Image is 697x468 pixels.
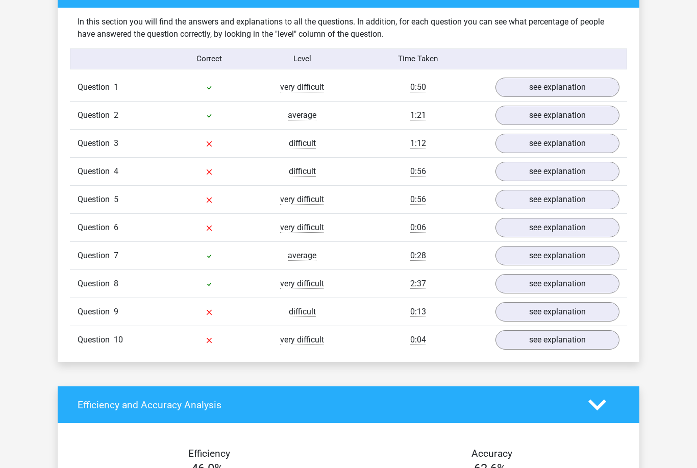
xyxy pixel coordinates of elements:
span: 0:06 [410,223,426,233]
span: 4 [114,167,118,177]
span: 6 [114,223,118,233]
span: average [288,251,316,261]
span: 0:56 [410,195,426,205]
span: Question [78,194,114,206]
a: see explanation [495,331,619,350]
a: see explanation [495,134,619,154]
span: Question [78,222,114,234]
span: very difficult [280,195,324,205]
span: Question [78,110,114,122]
a: see explanation [495,275,619,294]
span: 1 [114,83,118,92]
span: Question [78,334,114,347]
a: see explanation [495,106,619,126]
span: 1:12 [410,139,426,149]
span: 3 [114,139,118,149]
span: 2 [114,111,118,120]
span: 0:04 [410,335,426,346]
span: 8 [114,279,118,289]
span: average [288,111,316,121]
span: 7 [114,251,118,261]
span: 5 [114,195,118,205]
span: difficult [289,307,316,317]
span: 0:50 [410,83,426,93]
a: see explanation [495,303,619,322]
div: Time Taken [348,54,488,65]
h4: Efficiency [78,448,341,460]
span: 0:56 [410,167,426,177]
h4: Efficiency and Accuracy Analysis [78,400,573,411]
a: see explanation [495,247,619,266]
span: 1:21 [410,111,426,121]
h4: Accuracy [360,448,624,460]
span: Question [78,138,114,150]
a: see explanation [495,190,619,210]
span: difficult [289,139,316,149]
a: see explanation [495,162,619,182]
span: difficult [289,167,316,177]
div: In this section you will find the answers and explanations to all the questions. In addition, for... [70,16,627,41]
span: 2:37 [410,279,426,289]
span: Question [78,278,114,290]
span: Question [78,166,114,178]
span: very difficult [280,83,324,93]
div: Correct [163,54,256,65]
span: very difficult [280,335,324,346]
a: see explanation [495,218,619,238]
span: Question [78,82,114,94]
span: 10 [114,335,123,345]
div: Level [256,54,348,65]
span: very difficult [280,223,324,233]
span: Question [78,306,114,318]
span: Question [78,250,114,262]
span: very difficult [280,279,324,289]
span: 0:13 [410,307,426,317]
span: 0:28 [410,251,426,261]
a: see explanation [495,78,619,97]
span: 9 [114,307,118,317]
